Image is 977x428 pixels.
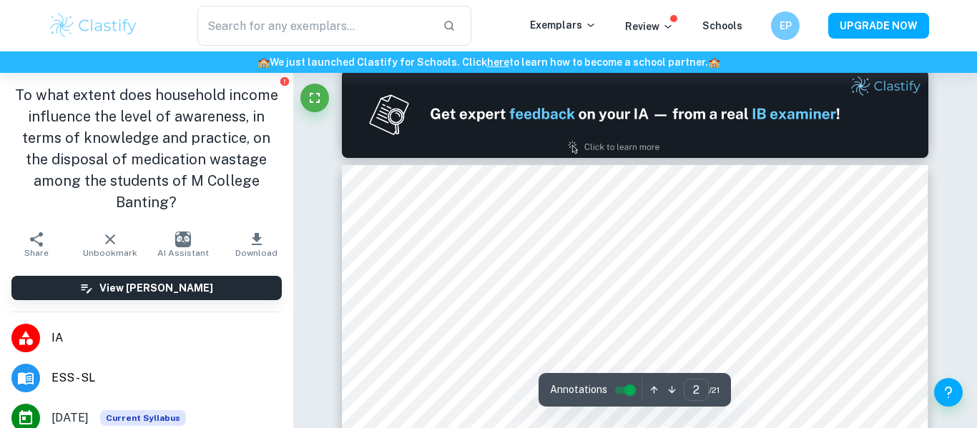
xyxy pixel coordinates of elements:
[550,382,607,397] span: Annotations
[220,224,293,264] button: Download
[934,378,963,407] button: Help and Feedback
[530,17,596,33] p: Exemplars
[300,84,329,112] button: Fullscreen
[280,76,290,86] button: Report issue
[487,56,509,68] a: here
[100,410,186,426] span: Current Syllabus
[99,280,213,296] h6: View [PERSON_NAME]
[51,369,282,387] span: ESS - SL
[257,56,270,68] span: 🏫
[625,19,674,34] p: Review
[342,70,928,158] img: Ad
[147,224,220,264] button: AI Assistant
[51,409,89,427] span: [DATE]
[48,11,139,40] img: Clastify logo
[3,54,974,70] h6: We just launched Clastify for Schools. Click to learn how to become a school partner.
[83,248,137,258] span: Unbookmark
[771,11,800,40] button: EP
[11,84,282,213] h1: To what extent does household income influence the level of awareness, in terms of knowledge and ...
[73,224,146,264] button: Unbookmark
[100,410,186,426] div: This exemplar is based on the current syllabus. Feel free to refer to it for inspiration/ideas wh...
[24,248,49,258] span: Share
[708,56,720,68] span: 🏫
[709,384,720,397] span: / 21
[197,6,431,46] input: Search for any exemplars...
[235,248,278,258] span: Download
[777,18,794,34] h6: EP
[157,248,209,258] span: AI Assistant
[11,276,282,300] button: View [PERSON_NAME]
[175,232,191,247] img: AI Assistant
[51,329,282,347] span: IA
[702,20,742,31] a: Schools
[828,13,929,39] button: UPGRADE NOW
